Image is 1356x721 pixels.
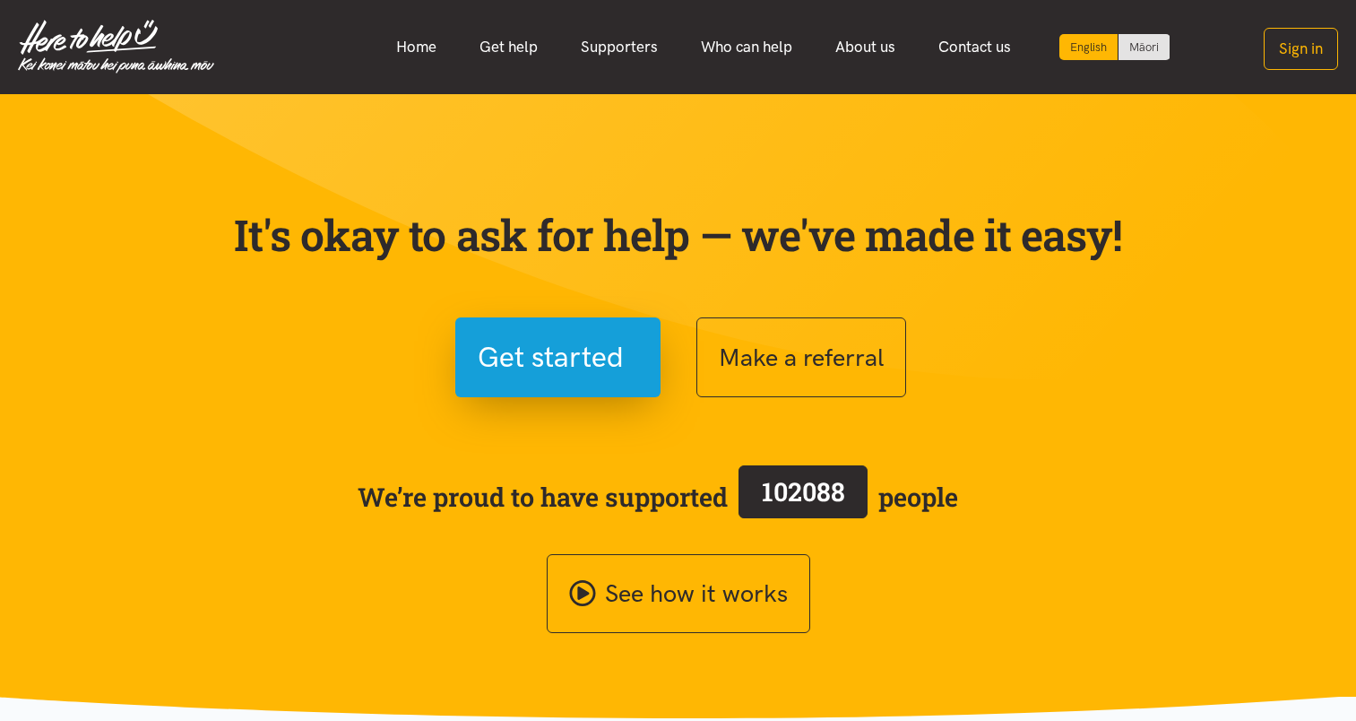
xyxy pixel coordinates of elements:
a: See how it works [547,554,810,634]
a: Contact us [917,28,1032,66]
a: 102088 [728,462,878,532]
a: Get help [458,28,559,66]
span: We’re proud to have supported people [358,462,958,532]
span: 102088 [762,474,845,508]
button: Get started [455,317,661,397]
p: It's okay to ask for help — we've made it easy! [230,209,1127,261]
a: Supporters [559,28,679,66]
div: Language toggle [1059,34,1170,60]
button: Make a referral [696,317,906,397]
a: About us [814,28,917,66]
div: Current language [1059,34,1118,60]
a: Switch to Te Reo Māori [1118,34,1170,60]
button: Sign in [1264,28,1338,70]
a: Home [375,28,458,66]
a: Who can help [679,28,814,66]
img: Home [18,20,214,74]
span: Get started [478,334,624,380]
